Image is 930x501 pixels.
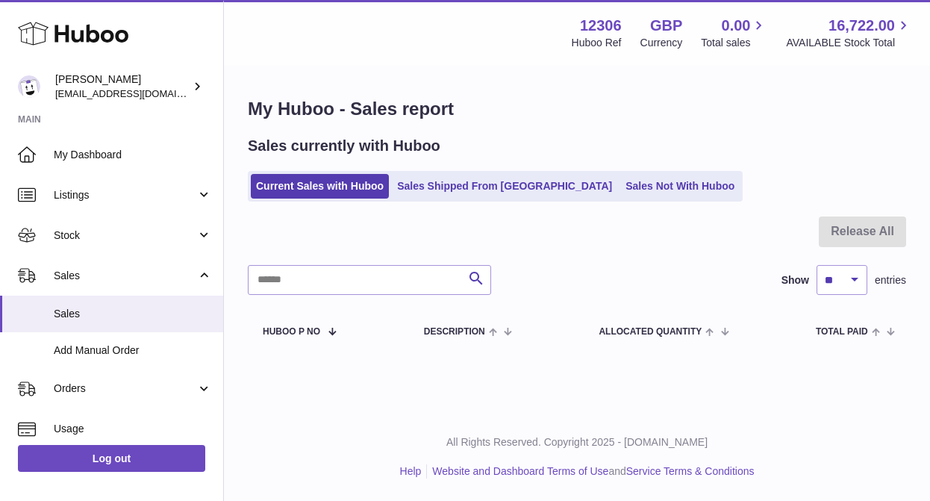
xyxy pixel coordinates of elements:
span: entries [875,273,906,287]
span: ALLOCATED Quantity [599,327,702,337]
a: Website and Dashboard Terms of Use [432,465,608,477]
img: hello@otect.co [18,75,40,98]
span: AVAILABLE Stock Total [786,36,912,50]
div: Huboo Ref [572,36,622,50]
a: Service Terms & Conditions [626,465,755,477]
span: Total paid [816,327,868,337]
li: and [427,464,754,479]
span: Description [424,327,485,337]
span: Listings [54,188,196,202]
label: Show [781,273,809,287]
span: [EMAIL_ADDRESS][DOMAIN_NAME] [55,87,219,99]
a: Help [400,465,422,477]
span: 0.00 [722,16,751,36]
span: Stock [54,228,196,243]
span: Sales [54,307,212,321]
a: 0.00 Total sales [701,16,767,50]
a: Log out [18,445,205,472]
div: Currency [640,36,683,50]
h1: My Huboo - Sales report [248,97,906,121]
span: Orders [54,382,196,396]
span: 16,722.00 [828,16,895,36]
p: All Rights Reserved. Copyright 2025 - [DOMAIN_NAME] [236,435,918,449]
span: Usage [54,422,212,436]
h2: Sales currently with Huboo [248,136,440,156]
div: [PERSON_NAME] [55,72,190,101]
a: 16,722.00 AVAILABLE Stock Total [786,16,912,50]
a: Sales Not With Huboo [620,174,740,199]
span: Huboo P no [263,327,320,337]
a: Sales Shipped From [GEOGRAPHIC_DATA] [392,174,617,199]
span: My Dashboard [54,148,212,162]
strong: 12306 [580,16,622,36]
strong: GBP [650,16,682,36]
span: Add Manual Order [54,343,212,358]
a: Current Sales with Huboo [251,174,389,199]
span: Sales [54,269,196,283]
span: Total sales [701,36,767,50]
